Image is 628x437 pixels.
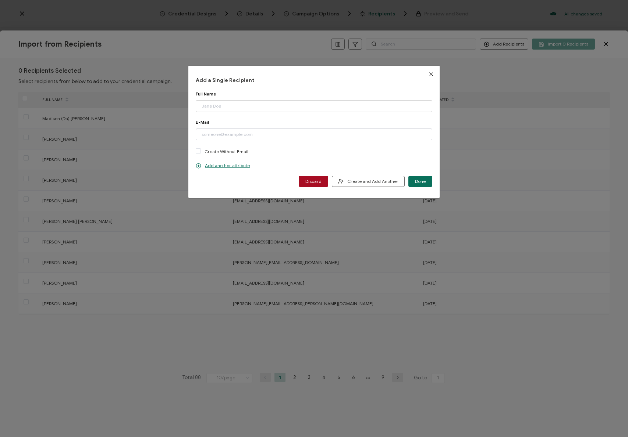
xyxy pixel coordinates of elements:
[591,402,628,437] iframe: Chat Widget
[305,179,322,184] span: Discard
[205,148,248,155] p: Create Without Email
[196,100,432,112] input: Jane Doe
[196,91,216,97] span: Full Name
[408,176,432,187] button: Done
[196,119,209,125] span: E-Mail
[338,178,398,184] span: Create and Add Another
[196,77,432,84] h1: Add a Single Recipient
[299,176,328,187] button: Discard
[415,179,426,184] span: Done
[332,176,405,187] button: Create and Add Another
[423,66,440,83] button: Close
[196,163,250,169] p: Add another attribute
[188,66,440,198] div: dialog
[196,129,432,140] input: someone@example.com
